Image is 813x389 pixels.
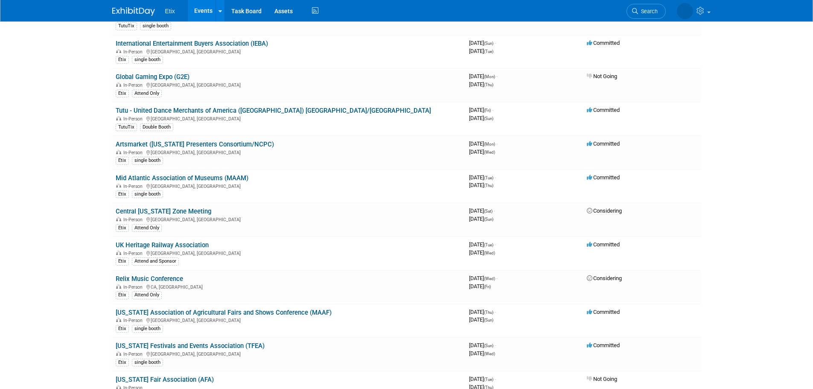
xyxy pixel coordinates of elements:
[123,82,145,88] span: In-Person
[484,243,493,247] span: (Tue)
[116,49,121,53] img: In-Person Event
[116,325,129,333] div: Etix
[494,208,495,214] span: -
[469,249,495,256] span: [DATE]
[123,116,145,122] span: In-Person
[587,342,620,348] span: Committed
[484,318,493,322] span: (Sun)
[469,149,495,155] span: [DATE]
[469,182,493,188] span: [DATE]
[469,241,496,248] span: [DATE]
[469,208,495,214] span: [DATE]
[587,73,617,79] span: Not Going
[469,48,493,54] span: [DATE]
[587,140,620,147] span: Committed
[469,107,493,113] span: [DATE]
[116,224,129,232] div: Etix
[132,291,162,299] div: Attend Only
[116,275,183,283] a: Relix Music Conference
[116,149,462,155] div: [GEOGRAPHIC_DATA], [GEOGRAPHIC_DATA]
[492,107,493,113] span: -
[484,175,493,180] span: (Tue)
[123,318,145,323] span: In-Person
[484,150,495,155] span: (Wed)
[587,275,622,281] span: Considering
[116,150,121,154] img: In-Person Event
[484,82,493,87] span: (Thu)
[116,174,248,182] a: Mid Atlantic Association of Museums (MAAM)
[116,140,274,148] a: Artsmarket ([US_STATE] Presenters Consortium/NCPC)
[116,350,462,357] div: [GEOGRAPHIC_DATA], [GEOGRAPHIC_DATA]
[116,208,211,215] a: Central [US_STATE] Zone Meeting
[484,108,491,113] span: (Fri)
[132,325,163,333] div: single booth
[469,316,493,323] span: [DATE]
[116,157,129,164] div: Etix
[132,157,163,164] div: single booth
[116,40,268,47] a: International Entertainment Buyers Association (IEBA)
[116,359,129,366] div: Etix
[484,183,493,188] span: (Thu)
[123,284,145,290] span: In-Person
[116,351,121,356] img: In-Person Event
[496,275,498,281] span: -
[116,184,121,188] img: In-Person Event
[116,107,431,114] a: Tutu - United Dance Merchants of America ([GEOGRAPHIC_DATA]) [GEOGRAPHIC_DATA]/[GEOGRAPHIC_DATA]
[587,208,622,214] span: Considering
[469,115,493,121] span: [DATE]
[116,316,462,323] div: [GEOGRAPHIC_DATA], [GEOGRAPHIC_DATA]
[627,4,666,19] a: Search
[484,377,493,382] span: (Tue)
[132,56,163,64] div: single booth
[132,224,162,232] div: Attend Only
[484,116,493,121] span: (Sun)
[116,217,121,221] img: In-Person Event
[469,73,498,79] span: [DATE]
[116,190,129,198] div: Etix
[484,284,491,289] span: (Fri)
[112,7,155,16] img: ExhibitDay
[140,123,173,131] div: Double Booth
[123,351,145,357] span: In-Person
[116,284,121,289] img: In-Person Event
[496,73,498,79] span: -
[484,142,495,146] span: (Mon)
[132,190,163,198] div: single booth
[495,241,496,248] span: -
[116,257,129,265] div: Etix
[469,376,496,382] span: [DATE]
[116,216,462,222] div: [GEOGRAPHIC_DATA], [GEOGRAPHIC_DATA]
[116,241,209,249] a: UK Heritage Railway Association
[116,249,462,256] div: [GEOGRAPHIC_DATA], [GEOGRAPHIC_DATA]
[116,251,121,255] img: In-Person Event
[638,8,658,15] span: Search
[116,90,129,97] div: Etix
[116,318,121,322] img: In-Person Event
[123,251,145,256] span: In-Person
[116,342,265,350] a: [US_STATE] Festivals and Events Association (TFEA)
[495,40,496,46] span: -
[469,309,496,315] span: [DATE]
[123,49,145,55] span: In-Person
[116,48,462,55] div: [GEOGRAPHIC_DATA], [GEOGRAPHIC_DATA]
[587,309,620,315] span: Committed
[469,174,496,181] span: [DATE]
[677,3,693,19] img: Lakisha Cooper
[484,251,495,255] span: (Wed)
[469,283,491,290] span: [DATE]
[123,217,145,222] span: In-Person
[132,257,179,265] div: Attend and Sponsor
[587,40,620,46] span: Committed
[484,217,493,222] span: (Sun)
[495,174,496,181] span: -
[469,350,495,357] span: [DATE]
[484,74,495,79] span: (Mon)
[116,56,129,64] div: Etix
[496,140,498,147] span: -
[484,49,493,54] span: (Tue)
[116,22,137,30] div: TutuTix
[469,140,498,147] span: [DATE]
[116,376,214,383] a: [US_STATE] Fair Association (AFA)
[116,82,121,87] img: In-Person Event
[484,41,493,46] span: (Sun)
